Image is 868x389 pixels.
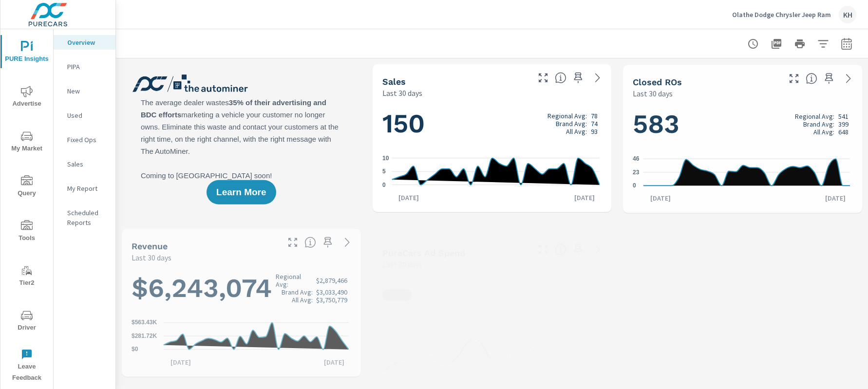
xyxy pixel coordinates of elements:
[382,248,465,258] h5: PureCars Ad Spend
[3,349,50,384] span: Leave Feedback
[67,86,108,96] p: New
[164,357,198,367] p: [DATE]
[570,70,586,86] span: Save this to your personalized report
[67,135,108,145] p: Fixed Ops
[54,157,115,171] div: Sales
[285,235,301,250] button: Make Fullscreen
[803,120,834,128] p: Brand Avg:
[3,310,50,333] span: Driver
[633,88,673,99] p: Last 30 days
[566,127,587,135] p: All Avg:
[276,272,313,288] p: Regional Avg:
[3,175,50,199] span: Query
[3,220,50,244] span: Tools
[132,346,138,353] text: $0
[567,193,602,203] p: [DATE]
[633,108,852,141] h1: 583
[591,111,598,119] p: 78
[806,73,817,84] span: Number of Repair Orders Closed by the selected dealership group over the selected time range. [So...
[304,237,316,248] span: Total sales revenue over the selected date range. [Source: This data is sourced from the dealer’s...
[67,111,108,120] p: Used
[132,252,171,263] p: Last 30 days
[67,184,108,193] p: My Report
[591,127,598,135] p: 93
[67,62,108,72] p: PIPA
[535,70,551,86] button: Make Fullscreen
[838,128,849,136] p: 648
[382,259,422,270] p: Last 30 days
[54,181,115,196] div: My Report
[838,112,849,120] p: 541
[67,208,108,227] p: Scheduled Reports
[813,128,834,136] p: All Avg:
[767,34,786,54] button: "Export Report to PDF"
[54,132,115,147] div: Fixed Ops
[382,87,422,99] p: Last 30 days
[316,276,347,284] p: $2,879,466
[547,111,587,119] p: Regional Avg:
[54,84,115,98] div: New
[3,86,50,110] span: Advertise
[292,296,313,303] p: All Avg:
[839,6,856,23] div: KH
[392,193,426,203] p: [DATE]
[633,169,640,176] text: 23
[837,34,856,54] button: Select Date Range
[207,180,276,204] button: Learn More
[316,288,347,296] p: $3,033,490
[3,265,50,289] span: Tier2
[591,119,598,127] p: 74
[132,241,168,251] h5: Revenue
[590,241,605,257] a: See more details in report
[317,357,351,367] p: [DATE]
[813,34,833,54] button: Apply Filters
[732,10,831,19] p: Olathe Dodge Chrysler Jeep Ram
[590,70,605,86] a: See more details in report
[3,130,50,154] span: My Market
[316,296,347,303] p: $3,750,779
[132,271,351,304] h1: $6,243,074
[382,182,386,188] text: 0
[556,119,587,127] p: Brand Avg:
[132,319,157,326] text: $563.43K
[382,155,389,162] text: 10
[320,235,336,250] span: Save this to your personalized report
[0,29,53,388] div: nav menu
[54,108,115,123] div: Used
[382,107,602,140] h1: 150
[67,37,108,47] p: Overview
[643,194,678,204] p: [DATE]
[132,333,157,339] text: $281.72K
[340,235,355,250] a: See more details in report
[795,112,834,120] p: Regional Avg:
[54,205,115,230] div: Scheduled Reports
[67,159,108,169] p: Sales
[790,34,810,54] button: Print Report
[555,72,566,84] span: Number of vehicles sold by the dealership over the selected date range. [Source: This data is sou...
[570,241,586,257] span: Save this to your personalized report
[216,188,266,197] span: Learn More
[633,77,682,87] h5: Closed ROs
[382,76,406,87] h5: Sales
[818,194,852,204] p: [DATE]
[841,71,856,86] a: See more details in report
[3,41,50,65] span: PURE Insights
[786,71,802,86] button: Make Fullscreen
[633,182,636,189] text: 0
[382,168,386,175] text: 5
[555,243,566,255] span: Total cost of media for all PureCars channels for the selected dealership group over the selected...
[54,59,115,74] div: PIPA
[633,155,640,162] text: 46
[821,71,837,86] span: Save this to your personalized report
[838,120,849,128] p: 399
[54,35,115,50] div: Overview
[282,288,313,296] p: Brand Avg:
[535,241,551,257] button: Make Fullscreen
